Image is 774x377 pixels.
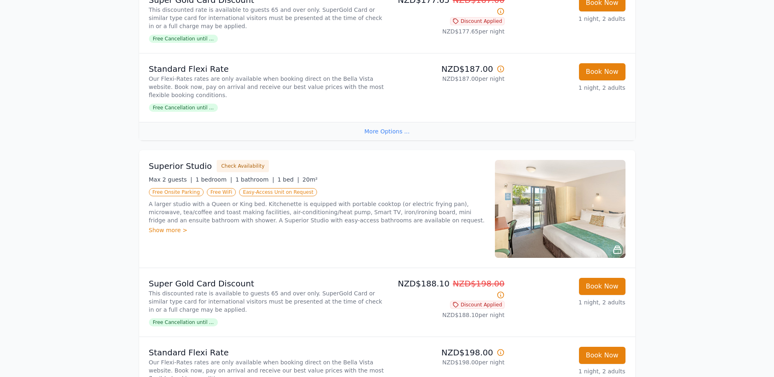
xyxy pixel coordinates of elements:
p: NZD$187.00 [390,63,505,75]
p: 1 night, 2 adults [511,84,625,92]
span: Free Cancellation until ... [149,318,218,326]
button: Book Now [579,63,625,80]
h3: Superior Studio [149,160,212,172]
span: Max 2 guests | [149,176,193,183]
p: NZD$188.10 per night [390,311,505,319]
p: Standard Flexi Rate [149,347,384,358]
div: More Options ... [139,122,635,140]
span: Free Onsite Parking [149,188,204,196]
p: This discounted rate is available to guests 65 and over only. SuperGold Card or similar type card... [149,289,384,314]
p: Standard Flexi Rate [149,63,384,75]
p: NZD$187.00 per night [390,75,505,83]
button: Check Availability [217,160,269,172]
span: Free WiFi [207,188,236,196]
span: 1 bathroom | [235,176,274,183]
p: NZD$188.10 [390,278,505,301]
p: 1 night, 2 adults [511,367,625,375]
p: NZD$198.00 per night [390,358,505,366]
span: 20m² [302,176,317,183]
p: Super Gold Card Discount [149,278,384,289]
div: Show more > [149,226,485,234]
p: 1 night, 2 adults [511,15,625,23]
p: 1 night, 2 adults [511,298,625,306]
button: Book Now [579,347,625,364]
p: NZD$198.00 [390,347,505,358]
button: Book Now [579,278,625,295]
span: Easy-Access Unit on Request [239,188,317,196]
span: Discount Applied [450,301,505,309]
p: A larger studio with a Queen or King bed. Kitchenette is equipped with portable cooktop (or elect... [149,200,485,224]
span: Free Cancellation until ... [149,104,218,112]
span: Free Cancellation until ... [149,35,218,43]
span: 1 bed | [277,176,299,183]
p: Our Flexi-Rates rates are only available when booking direct on the Bella Vista website. Book now... [149,75,384,99]
span: Discount Applied [450,17,505,25]
p: NZD$177.65 per night [390,27,505,35]
p: This discounted rate is available to guests 65 and over only. SuperGold Card or similar type card... [149,6,384,30]
span: 1 bedroom | [195,176,232,183]
span: NZD$198.00 [453,279,505,288]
